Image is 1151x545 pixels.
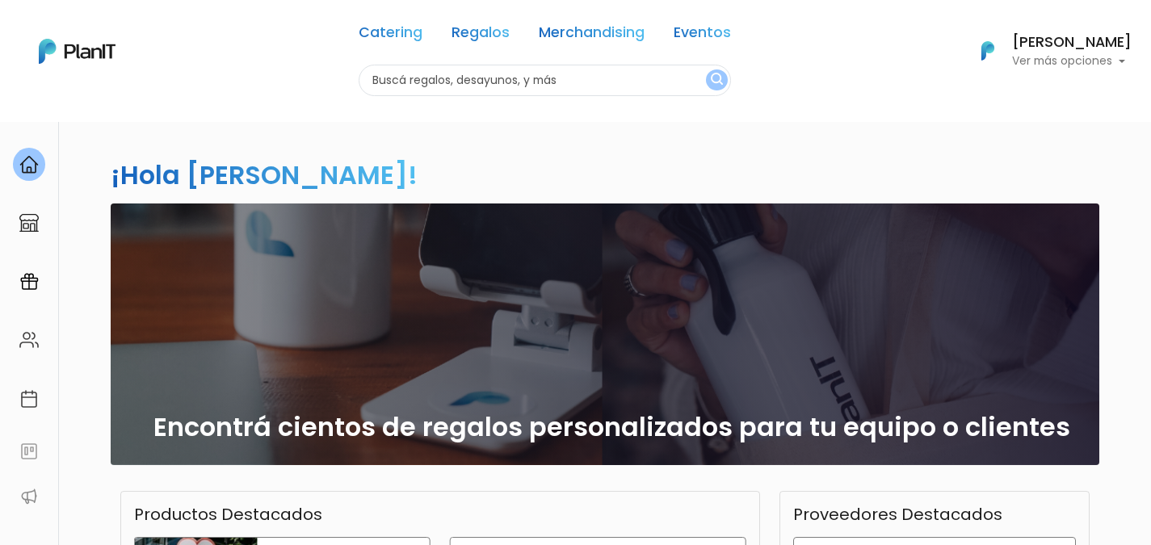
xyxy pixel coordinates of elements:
h2: ¡Hola [PERSON_NAME]! [111,157,418,193]
a: Regalos [452,26,510,45]
button: PlanIt Logo [PERSON_NAME] Ver más opciones [960,30,1132,72]
img: home-e721727adea9d79c4d83392d1f703f7f8bce08238fde08b1acbfd93340b81755.svg [19,155,39,174]
img: PlanIt Logo [39,39,116,64]
a: Catering [359,26,422,45]
p: Ver más opciones [1012,56,1132,67]
a: Eventos [674,26,731,45]
img: feedback-78b5a0c8f98aac82b08bfc38622c3050aee476f2c9584af64705fc4e61158814.svg [19,442,39,461]
input: Buscá regalos, desayunos, y más [359,65,731,96]
h2: Encontrá cientos de regalos personalizados para tu equipo o clientes [153,412,1070,442]
img: campaigns-02234683943229c281be62815700db0a1741e53638e28bf9629b52c665b00959.svg [19,272,39,291]
h3: Productos Destacados [134,505,322,524]
img: search_button-432b6d5273f82d61273b3651a40e1bd1b912527efae98b1b7a1b2c0702e16a8d.svg [711,73,723,88]
img: people-662611757002400ad9ed0e3c099ab2801c6687ba6c219adb57efc949bc21e19d.svg [19,330,39,350]
h3: Proveedores Destacados [793,505,1002,524]
img: partners-52edf745621dab592f3b2c58e3bca9d71375a7ef29c3b500c9f145b62cc070d4.svg [19,487,39,506]
img: PlanIt Logo [970,33,1006,69]
a: Merchandising [539,26,645,45]
h6: [PERSON_NAME] [1012,36,1132,50]
img: calendar-87d922413cdce8b2cf7b7f5f62616a5cf9e4887200fb71536465627b3292af00.svg [19,389,39,409]
img: marketplace-4ceaa7011d94191e9ded77b95e3339b90024bf715f7c57f8cf31f2d8c509eaba.svg [19,213,39,233]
